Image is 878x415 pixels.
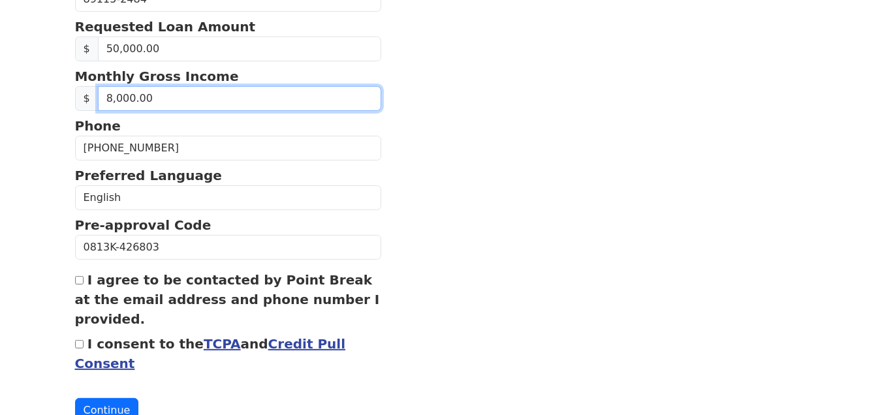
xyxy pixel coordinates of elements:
[75,118,121,134] strong: Phone
[75,19,256,35] strong: Requested Loan Amount
[75,86,99,111] span: $
[75,336,346,371] label: I consent to the and
[75,136,382,161] input: Phone
[75,217,212,233] strong: Pre-approval Code
[75,272,380,327] label: I agree to be contacted by Point Break at the email address and phone number I provided.
[75,168,222,183] strong: Preferred Language
[204,336,241,352] a: TCPA
[75,235,382,260] input: Pre-approval Code
[98,37,382,61] input: Requested Loan Amount
[75,37,99,61] span: $
[75,67,382,86] p: Monthly Gross Income
[98,86,382,111] input: 0.00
